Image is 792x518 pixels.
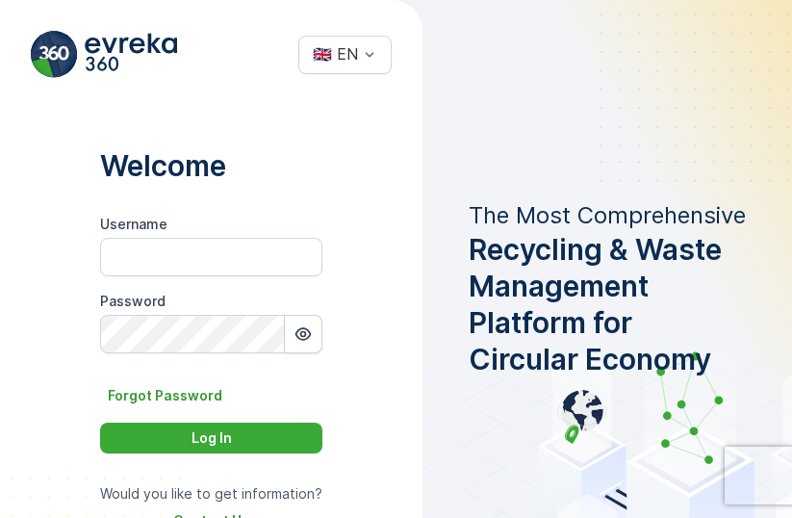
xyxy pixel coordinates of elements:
[100,147,322,184] p: Welcome
[192,428,232,448] p: Log In
[100,423,322,453] button: Log In
[100,384,230,407] button: Forgot Password
[469,231,746,377] span: Recycling & Waste Management Platform for Circular Economy
[100,484,322,504] p: Would you like to get information?
[469,200,746,231] p: The Most Comprehensive
[100,293,166,309] label: Password
[108,386,222,405] p: Forgot Password
[100,216,167,232] label: Username
[31,31,177,78] img: evreka_360_logo
[313,45,358,63] div: 🇬🇧 EN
